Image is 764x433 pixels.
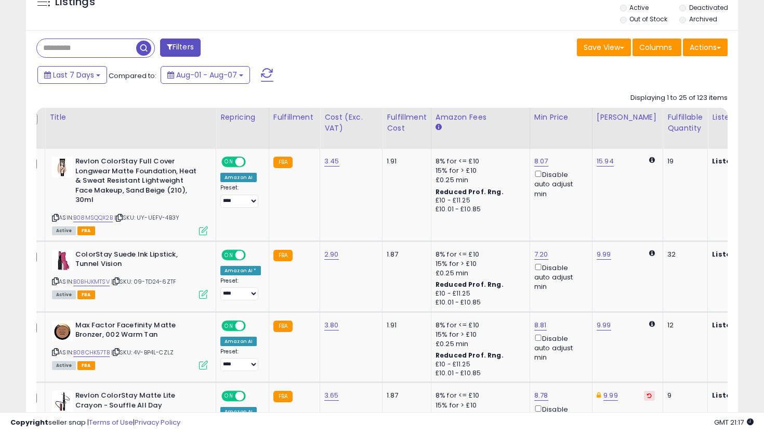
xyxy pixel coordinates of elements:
span: All listings currently available for purchase on Amazon [52,361,76,370]
span: ON [222,321,235,330]
span: Aug-01 - Aug-07 [176,70,237,80]
b: Reduced Prof. Rng. [436,280,504,289]
span: Columns [639,42,672,53]
div: seller snap | | [10,418,180,428]
div: Fulfillable Quantity [667,112,703,134]
div: Amazon AI [220,173,257,182]
div: 19 [667,157,700,166]
div: Amazon Fees [436,112,525,123]
div: Preset: [220,348,261,372]
div: Disable auto adjust min [534,262,584,292]
a: 8.81 [534,320,547,330]
span: All listings currently available for purchase on Amazon [52,290,76,299]
a: B0BHJKMTSV [73,277,110,286]
div: Fulfillment [273,112,315,123]
span: 2025-08-15 21:17 GMT [714,417,754,427]
div: Displaying 1 to 25 of 123 items [630,93,728,103]
label: Active [629,3,649,12]
div: ASIN: [52,157,208,234]
label: Deactivated [689,3,728,12]
div: Repricing [220,112,265,123]
a: 9.99 [597,320,611,330]
a: Privacy Policy [135,417,180,427]
span: OFF [244,392,261,401]
span: Last 7 Days [53,70,94,80]
img: 31ilT88FgrL._SL40_.jpg [52,157,73,177]
b: Listed Price: [712,390,759,400]
div: 8% for <= £10 [436,391,522,400]
div: £10 - £11.25 [436,289,522,298]
div: 15% for > £10 [436,259,522,269]
button: Columns [633,39,681,56]
button: Last 7 Days [37,66,107,84]
a: 9.99 [603,390,618,401]
a: B08MSQQX2B [73,213,113,222]
div: 12 [667,321,700,330]
div: £10 - £11.25 [436,360,522,369]
b: Revlon ColorStay Full Cover Longwear Matte Foundation, Heat & Sweat Resistant Lightweight Face Ma... [75,157,202,208]
b: Listed Price: [712,249,759,259]
div: ASIN: [52,321,208,369]
a: 3.65 [324,390,339,401]
span: OFF [244,321,261,330]
small: FBA [273,391,293,402]
span: ON [222,158,235,167]
span: OFF [244,250,261,259]
label: Archived [689,15,717,23]
a: 8.07 [534,156,548,167]
span: Compared to: [109,71,156,81]
div: £10 - £11.25 [436,196,522,205]
div: [PERSON_NAME] [597,112,658,123]
div: Preset: [220,277,261,301]
span: FBA [77,226,95,235]
div: £10.01 - £10.85 [436,369,522,378]
small: FBA [273,321,293,332]
small: FBA [273,250,293,261]
a: 8.78 [534,390,548,401]
div: 8% for <= £10 [436,250,522,259]
a: 9.99 [597,249,611,260]
a: 15.94 [597,156,614,167]
div: Title [49,112,212,123]
small: FBA [273,157,293,168]
img: 41V8spBOHVL._SL40_.jpg [52,250,73,271]
strong: Copyright [10,417,48,427]
div: Amazon AI * [220,266,261,275]
div: £0.25 min [436,339,522,349]
a: 3.45 [324,156,339,167]
div: £10.01 - £10.85 [436,205,522,214]
div: Min Price [534,112,588,123]
div: 15% for > £10 [436,330,522,339]
span: ON [222,250,235,259]
div: Cost (Exc. VAT) [324,112,378,134]
label: Out of Stock [629,15,667,23]
div: 9 [667,391,700,400]
div: 32 [667,250,700,259]
div: 15% for > £10 [436,401,522,410]
img: 41wKYq2Ve3L._SL40_.jpg [52,321,73,341]
span: FBA [77,361,95,370]
b: Revlon ColorStay Matte Lite Crayon - Souffle All Day [75,391,202,413]
div: Disable auto adjust min [534,169,584,199]
b: Reduced Prof. Rng. [436,351,504,360]
span: | SKU: UY-UEFV-4B3Y [114,213,179,222]
div: Preset: [220,184,261,208]
div: ASIN: [52,250,208,298]
button: Save View [577,39,631,56]
a: 3.80 [324,320,339,330]
span: | SKU: 4V-BP4L-CZLZ [111,348,174,356]
span: OFF [244,158,261,167]
div: 8% for <= £10 [436,157,522,166]
div: 1.91 [387,157,423,166]
a: B08CHK57TB [73,348,110,357]
img: 31Hy-fpkQOL._SL40_.jpg [52,391,73,412]
div: 1.91 [387,321,423,330]
div: 1.87 [387,250,423,259]
div: £0.25 min [436,175,522,185]
b: ColorStay Suede Ink Lipstick, Tunnel Vision [75,250,202,272]
b: Reduced Prof. Rng. [436,187,504,196]
span: | SKU: 09-TD24-6ZTF [111,277,176,286]
span: ON [222,392,235,401]
a: 2.90 [324,249,339,260]
div: Fulfillment Cost [387,112,427,134]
